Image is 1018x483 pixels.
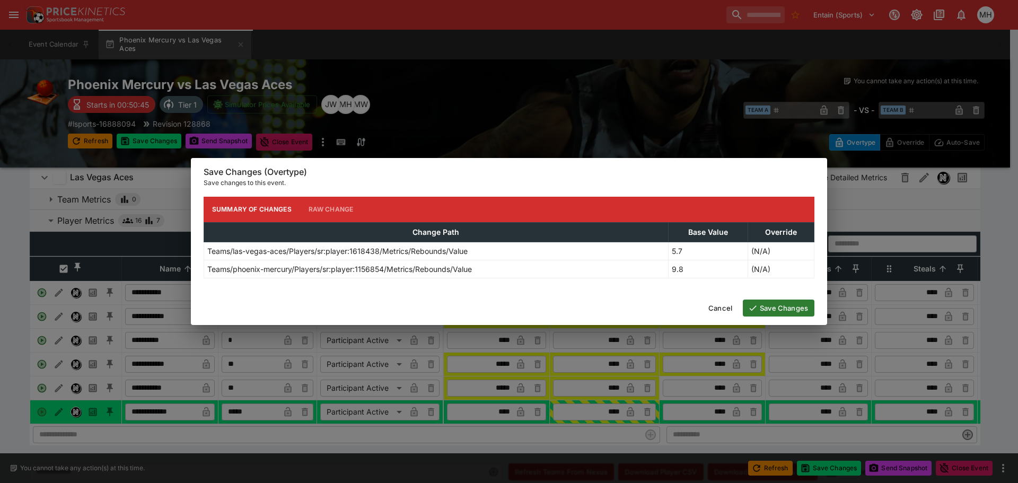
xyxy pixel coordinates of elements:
[204,197,300,222] button: Summary of Changes
[204,222,669,242] th: Change Path
[668,242,748,260] td: 5.7
[748,260,814,278] td: (N/A)
[748,222,814,242] th: Override
[207,245,468,257] p: Teams/las-vegas-aces/Players/sr:player:1618438/Metrics/Rebounds/Value
[668,222,748,242] th: Base Value
[207,264,472,275] p: Teams/phoenix-mercury/Players/sr:player:1156854/Metrics/Rebounds/Value
[743,300,814,317] button: Save Changes
[748,242,814,260] td: (N/A)
[668,260,748,278] td: 9.8
[702,300,739,317] button: Cancel
[204,166,814,178] h6: Save Changes (Overtype)
[204,178,814,188] p: Save changes to this event.
[300,197,362,222] button: Raw Change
